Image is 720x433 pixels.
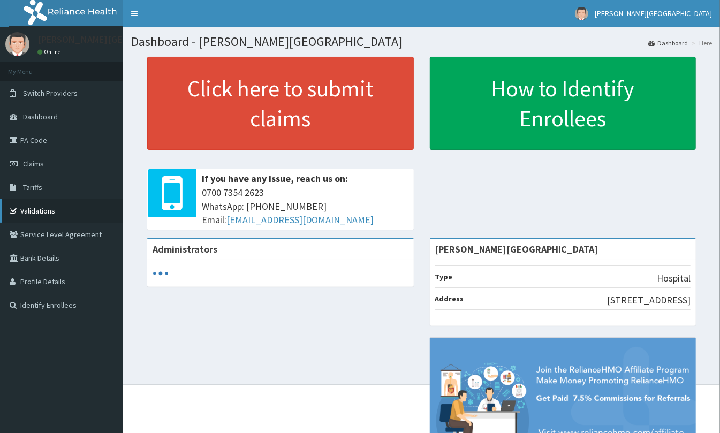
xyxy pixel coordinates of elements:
[435,294,464,303] b: Address
[23,88,78,98] span: Switch Providers
[435,272,453,282] b: Type
[202,186,408,227] span: 0700 7354 2623 WhatsApp: [PHONE_NUMBER] Email:
[37,48,63,56] a: Online
[689,39,712,48] li: Here
[435,243,598,255] strong: [PERSON_NAME][GEOGRAPHIC_DATA]
[37,35,196,44] p: [PERSON_NAME][GEOGRAPHIC_DATA]
[575,7,588,20] img: User Image
[5,32,29,56] img: User Image
[657,271,691,285] p: Hospital
[202,172,348,185] b: If you have any issue, reach us on:
[23,183,42,192] span: Tariffs
[607,293,691,307] p: [STREET_ADDRESS]
[147,57,414,150] a: Click here to submit claims
[648,39,688,48] a: Dashboard
[153,243,217,255] b: Administrators
[23,112,58,121] span: Dashboard
[430,57,696,150] a: How to Identify Enrollees
[226,214,374,226] a: [EMAIL_ADDRESS][DOMAIN_NAME]
[23,159,44,169] span: Claims
[595,9,712,18] span: [PERSON_NAME][GEOGRAPHIC_DATA]
[131,35,712,49] h1: Dashboard - [PERSON_NAME][GEOGRAPHIC_DATA]
[153,265,169,282] svg: audio-loading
